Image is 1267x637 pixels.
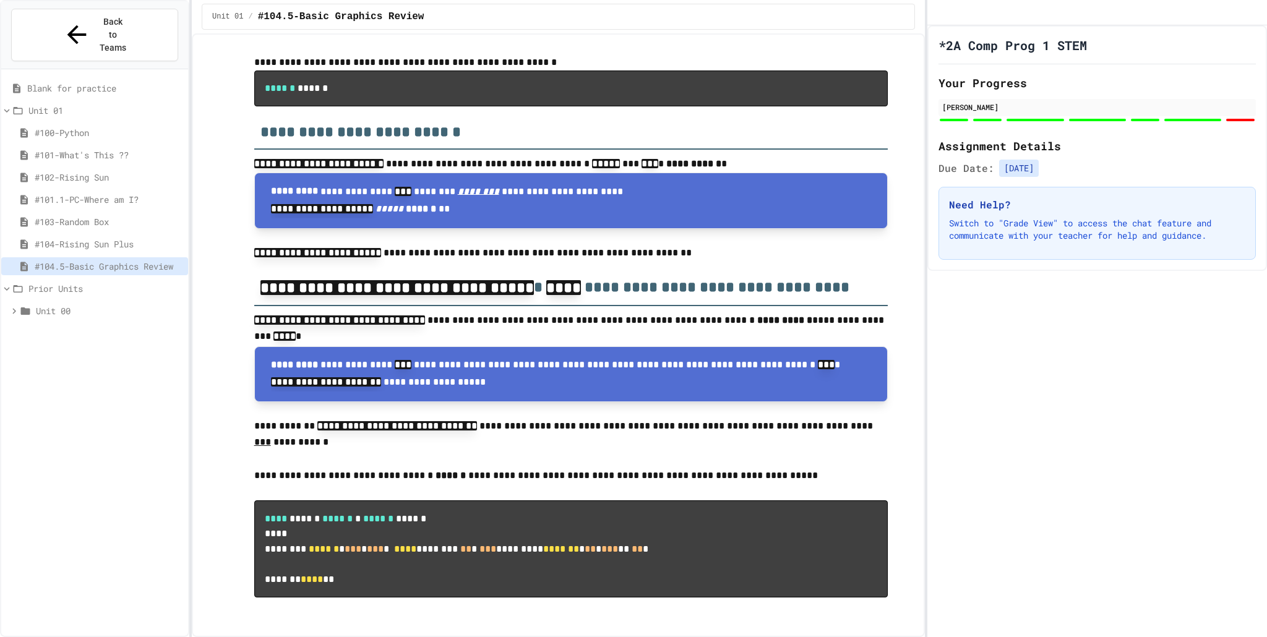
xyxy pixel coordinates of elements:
span: #101-What's This ?? [35,148,183,161]
span: Prior Units [28,282,183,295]
span: / [248,12,252,22]
span: #100-Python [35,126,183,139]
h1: *2A Comp Prog 1 STEM [938,36,1087,54]
h2: Your Progress [938,74,1256,92]
span: Due Date: [938,161,994,176]
button: Back to Teams [11,9,178,61]
span: #104.5-Basic Graphics Review [258,9,424,24]
h2: Assignment Details [938,137,1256,155]
div: [PERSON_NAME] [942,101,1252,113]
span: #103-Random Box [35,215,183,228]
span: Unit 00 [36,304,183,317]
span: Blank for practice [27,82,183,95]
p: Switch to "Grade View" to access the chat feature and communicate with your teacher for help and ... [949,217,1245,242]
span: #104-Rising Sun Plus [35,237,183,250]
span: [DATE] [999,160,1039,177]
span: Back to Teams [98,15,127,54]
span: #102-Rising Sun [35,171,183,184]
h3: Need Help? [949,197,1245,212]
span: #104.5-Basic Graphics Review [35,260,183,273]
span: Unit 01 [212,12,243,22]
span: Unit 01 [28,104,183,117]
span: #101.1-PC-Where am I? [35,193,183,206]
